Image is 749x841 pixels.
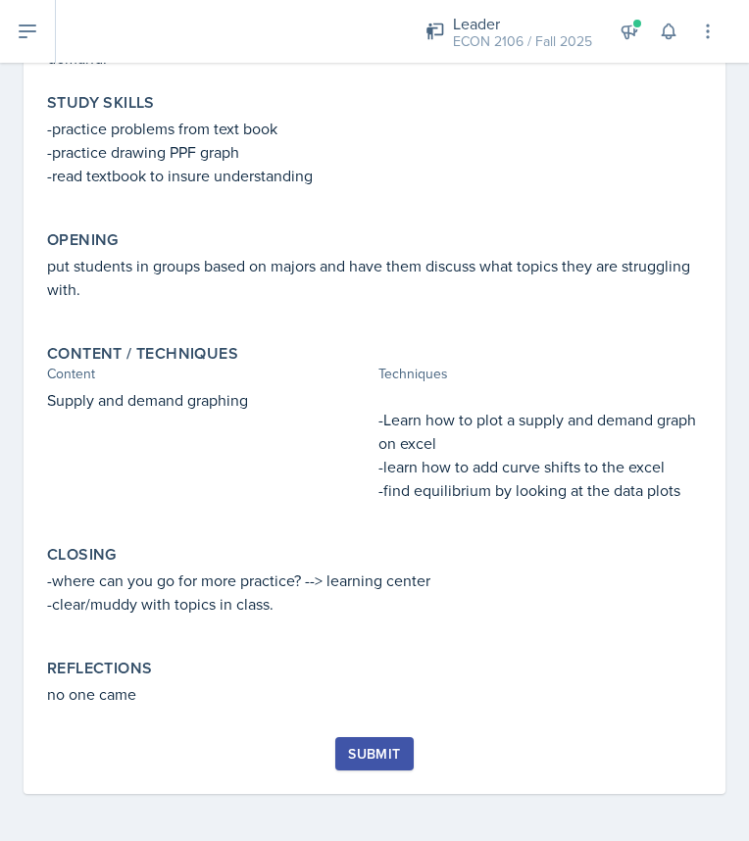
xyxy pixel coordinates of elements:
p: no one came [47,682,702,706]
div: Content [47,364,371,384]
p: -Learn how to plot a supply and demand graph on excel [378,408,702,455]
p: -find equilibrium by looking at the data plots [378,478,702,502]
p: -practice drawing PPF graph [47,140,702,164]
div: Techniques [378,364,702,384]
p: put students in groups based on majors and have them discuss what topics they are struggling with. [47,254,702,301]
label: Content / Techniques [47,344,238,364]
div: Submit [348,746,400,762]
div: Leader [453,12,592,35]
p: -clear/muddy with topics in class. [47,592,702,616]
label: Opening [47,230,119,250]
label: Study Skills [47,93,155,113]
p: -where can you go for more practice? --> learning center [47,569,702,592]
label: Reflections [47,659,152,678]
label: Closing [47,545,117,565]
p: Supply and demand graphing [47,388,371,412]
p: -learn how to add curve shifts to the excel [378,455,702,478]
p: -practice problems from text book [47,117,702,140]
p: -read textbook to insure understanding [47,164,702,187]
button: Submit [335,737,413,770]
div: ECON 2106 / Fall 2025 [453,31,592,52]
